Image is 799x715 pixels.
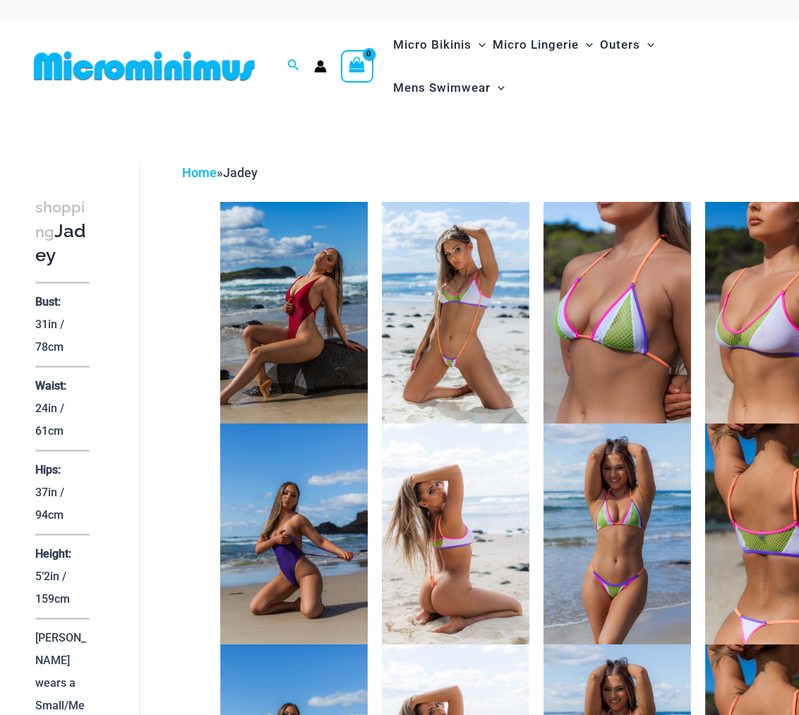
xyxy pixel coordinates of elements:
img: Reckless Neon Crush Lime Crush 349 Crop Top 4561 Sling 06 [382,423,529,645]
a: Mens SwimwearMenu ToggleMenu Toggle [390,66,508,109]
span: Micro Lingerie [493,27,579,63]
p: 31in / 78cm [35,318,64,354]
img: Reckless Neon Crush Lime Crush 349 Crop Top 4561 Sling 05 [382,202,529,423]
p: Hips: [35,463,61,476]
span: » [182,165,258,180]
nav: Site Navigation [388,21,771,112]
a: Micro LingerieMenu ToggleMenu Toggle [489,23,596,66]
p: Height: [35,547,71,560]
img: Reckless Neon Crush Lime Crush 306 Tri Top 01 [543,202,691,423]
p: 37in / 94cm [35,486,64,522]
span: Menu Toggle [579,27,593,63]
img: MM SHOP LOGO FLAT [28,50,260,82]
h3: Jadey [35,195,90,268]
span: shopping [35,198,85,241]
a: View Shopping Cart, empty [341,50,373,83]
span: Outers [600,27,640,63]
p: Bust: [35,295,61,308]
span: Mens Swimwear [393,70,491,106]
span: Micro Bikinis [393,27,471,63]
img: Thunder Orient Blue 8931 One piece 10 [220,423,368,645]
span: Menu Toggle [491,70,505,106]
span: Menu Toggle [640,27,654,63]
img: Thunder Burnt Red 8931 One piece 10 [220,202,368,423]
img: Reckless Neon Crush Lime Crush 306 Tri Top 296 Cheeky Bottom 01 [543,423,691,645]
span: Jadey [223,165,258,180]
span: Menu Toggle [471,27,486,63]
a: Micro BikinisMenu ToggleMenu Toggle [390,23,489,66]
a: OutersMenu ToggleMenu Toggle [596,23,658,66]
a: Account icon link [314,60,327,73]
a: Search icon link [287,57,300,75]
p: Waist: [35,379,66,392]
p: 24in / 61cm [35,402,64,438]
p: 5’2in / 159cm [35,570,70,606]
a: Home [182,165,217,180]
